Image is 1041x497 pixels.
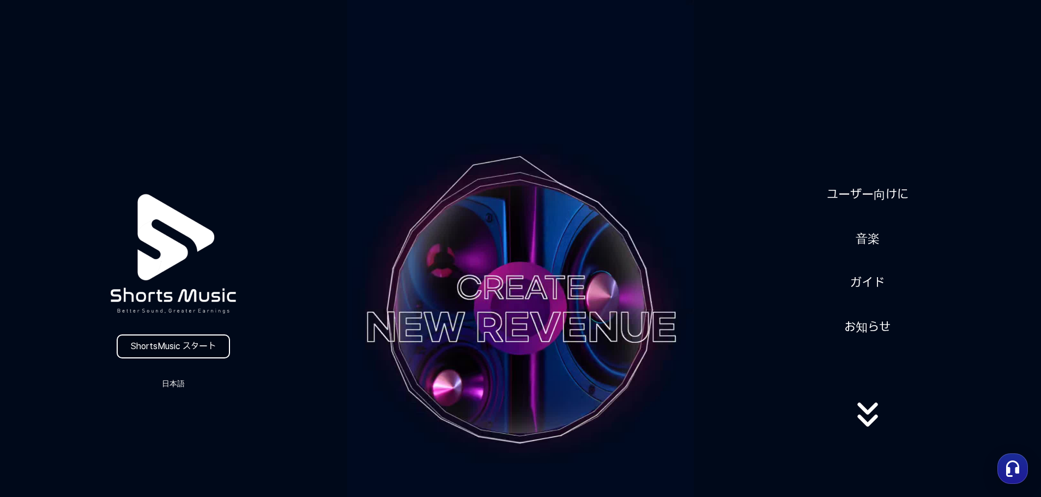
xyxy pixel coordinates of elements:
[851,225,884,252] a: 音楽
[72,346,141,373] a: チャット
[3,346,72,373] a: ホーム
[117,334,230,358] a: ShortsMusic スタート
[84,165,263,343] img: logo
[822,181,913,208] a: ユーザー向けに
[846,270,889,296] a: ガイド
[147,376,199,391] button: 日本語
[28,362,47,371] span: ホーム
[93,363,119,372] span: チャット
[141,346,209,373] a: 設定
[168,362,181,371] span: 設定
[840,314,895,340] a: お知らせ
